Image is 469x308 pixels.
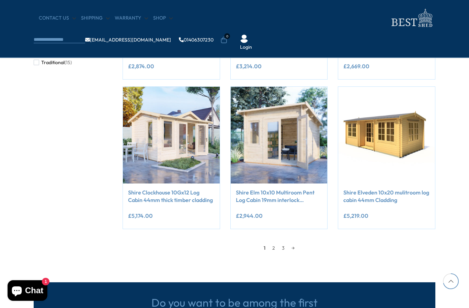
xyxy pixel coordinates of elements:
[236,63,262,69] ins: £3,214.00
[278,243,288,253] a: 3
[220,37,227,44] a: 0
[387,7,435,29] img: logo
[231,87,328,183] img: Shire Elm 10x10 Multiroom Pent Log Cabin 19mm interlock Cladding - Best Shed
[179,37,214,42] a: 01406307230
[240,44,252,51] a: Login
[343,63,369,69] ins: £2,669.00
[343,213,368,218] ins: £5,219.00
[260,243,269,253] span: 1
[41,60,65,66] span: Traditional
[240,35,248,43] img: User Icon
[65,60,72,66] span: (15)
[128,189,215,204] a: Shire Clockhouse 10Gx12 Log Cabin 44mm thick timber cladding
[34,58,72,68] button: Traditional
[128,63,154,69] ins: £2,874.00
[39,15,76,22] a: CONTACT US
[343,189,430,204] a: Shire Elveden 10x20 mulitroom log cabin 44mm Cladding
[236,213,263,218] ins: £2,944.00
[236,189,322,204] a: Shire Elm 10x10 Multiroom Pent Log Cabin 19mm interlock Cladding
[81,15,110,22] a: Shipping
[269,243,278,253] a: 2
[153,15,173,22] a: Shop
[123,87,220,183] img: Shire Clockhouse 10Gx12 Log Cabin 44mm thick timber cladding - Best Shed
[85,37,171,42] a: [EMAIL_ADDRESS][DOMAIN_NAME]
[224,33,230,39] span: 0
[288,243,298,253] a: →
[128,213,153,218] ins: £5,174.00
[338,87,435,183] img: Shire Elveden 10x20 mulitroom log cabin 44mm Cladding - Best Shed
[5,280,49,303] inbox-online-store-chat: Shopify online store chat
[115,15,148,22] a: Warranty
